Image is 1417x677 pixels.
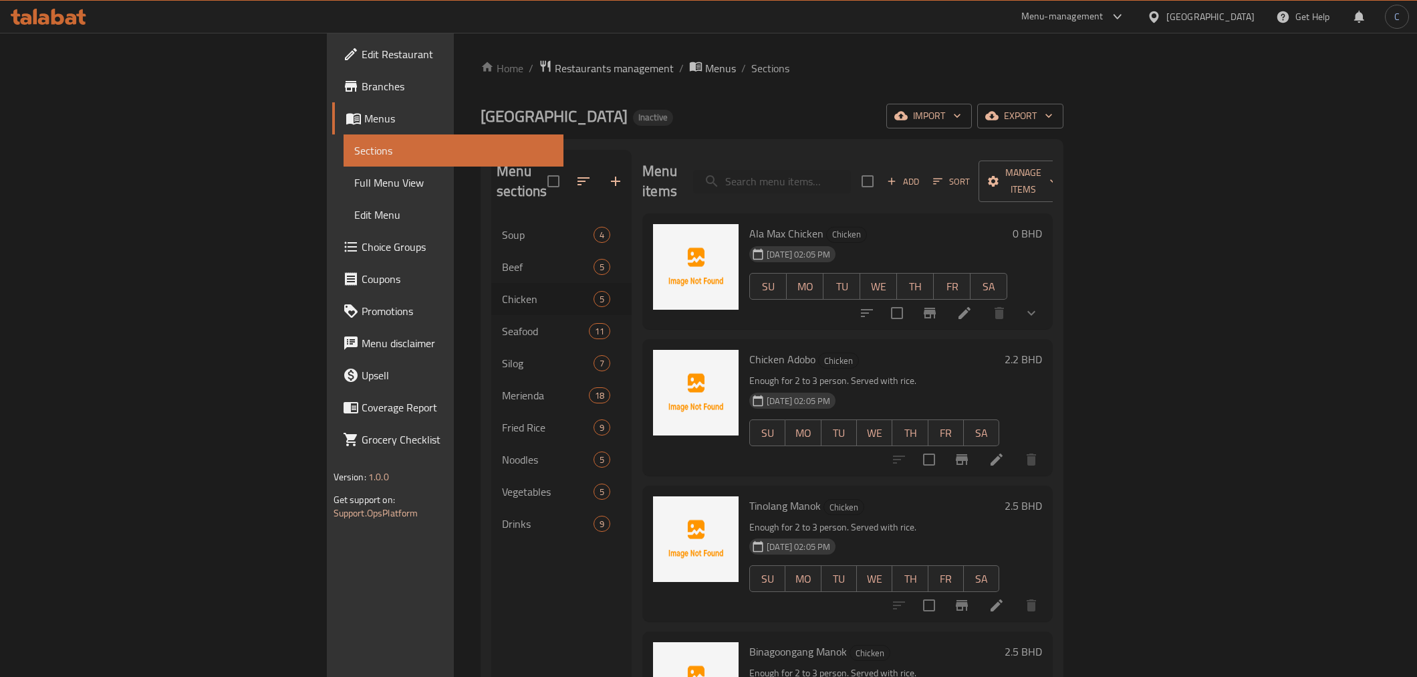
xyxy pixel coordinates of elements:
[946,589,978,621] button: Branch-specific-item
[934,569,958,589] span: FR
[933,174,970,189] span: Sort
[594,291,610,307] div: items
[826,227,867,243] div: Chicken
[362,46,553,62] span: Edit Restaurant
[594,419,610,436] div: items
[792,277,818,296] span: MO
[971,273,1007,300] button: SA
[502,259,594,275] div: Beef
[749,565,785,592] button: SU
[761,248,835,261] span: [DATE] 02:05 PM
[1015,589,1047,621] button: delete
[821,565,857,592] button: TU
[823,273,860,300] button: TU
[594,259,610,275] div: items
[988,108,1053,124] span: export
[785,419,821,446] button: MO
[827,423,852,443] span: TU
[491,379,632,411] div: Merienda18
[850,645,890,661] div: Chicken
[934,273,971,300] button: FR
[827,227,866,242] span: Chicken
[594,454,610,466] span: 5
[819,353,858,369] span: Chicken
[989,165,1057,198] span: Manage items
[594,518,610,530] span: 9
[594,227,610,243] div: items
[791,569,815,589] span: MO
[491,213,632,545] nav: Menu sections
[362,399,553,415] span: Coverage Report
[914,297,946,329] button: Branch-specific-item
[885,174,921,189] span: Add
[590,325,610,338] span: 11
[344,134,563,167] a: Sections
[857,419,892,446] button: WE
[642,161,677,201] h2: Menu items
[977,104,1063,128] button: export
[755,277,781,296] span: SU
[334,491,395,508] span: Get support on:
[924,171,979,192] span: Sort items
[653,224,739,310] img: Ala Max Chicken
[854,167,882,195] span: Select section
[761,541,835,553] span: [DATE] 02:05 PM
[897,108,961,124] span: import
[1005,496,1042,515] h6: 2.5 BHD
[882,171,924,192] button: Add
[502,387,589,403] div: Merienda
[491,444,632,476] div: Noodles5
[362,335,553,351] span: Menu disclaimer
[741,60,746,76] li: /
[594,229,610,241] span: 4
[989,597,1005,613] a: Edit menu item
[502,291,594,307] div: Chicken
[860,273,897,300] button: WE
[653,496,739,582] img: Tinolang Manok
[857,565,892,592] button: WE
[886,104,972,128] button: import
[332,38,563,70] a: Edit Restaurant
[594,486,610,498] span: 5
[892,565,928,592] button: TH
[491,411,632,444] div: Fried Rice9
[827,569,852,589] span: TU
[866,277,892,296] span: WE
[818,353,859,369] div: Chicken
[633,110,673,126] div: Inactive
[915,446,943,474] span: Select to update
[344,167,563,199] a: Full Menu View
[362,303,553,319] span: Promotions
[850,646,890,661] span: Chicken
[976,277,1002,296] span: SA
[362,78,553,94] span: Branches
[502,227,594,243] div: Soup
[364,110,553,126] span: Menus
[502,419,594,436] div: Fried Rice
[502,452,594,468] span: Noodles
[934,423,958,443] span: FR
[898,423,922,443] span: TH
[491,508,632,540] div: Drinks9
[930,171,973,192] button: Sort
[502,516,594,532] span: Drinks
[749,519,999,536] p: Enough for 2 to 3 person. Served with rice.
[502,484,594,500] div: Vegetables
[332,391,563,423] a: Coverage Report
[787,273,823,300] button: MO
[829,277,855,296] span: TU
[502,355,594,371] span: Silog
[964,419,999,446] button: SA
[491,251,632,283] div: Beef5
[362,271,553,287] span: Coupons
[821,419,857,446] button: TU
[689,60,736,77] a: Menus
[594,421,610,434] span: 9
[344,199,563,231] a: Edit Menu
[749,223,823,244] span: Ala Max Chicken
[882,171,924,192] span: Add item
[851,297,883,329] button: sort-choices
[693,170,851,193] input: search
[862,569,887,589] span: WE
